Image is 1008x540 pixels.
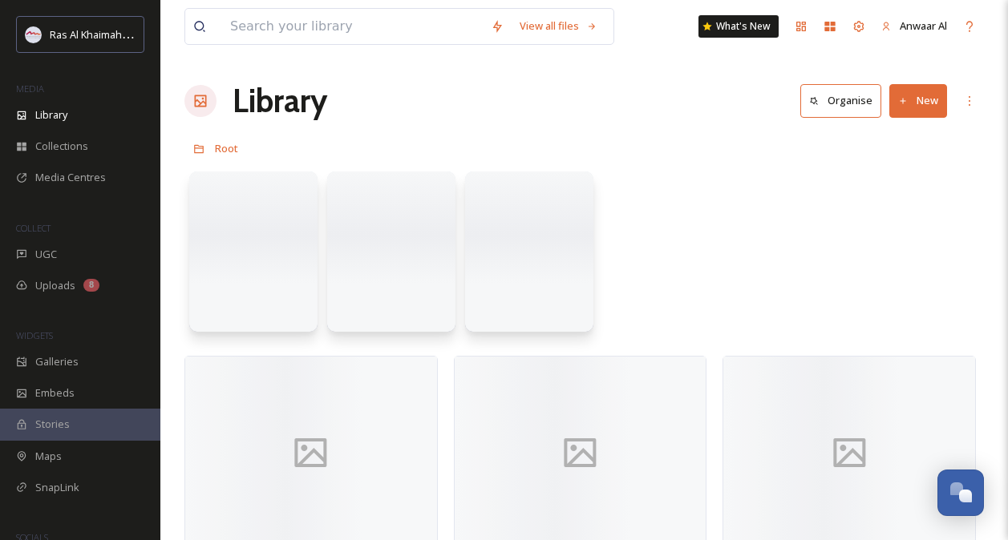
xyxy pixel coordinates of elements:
span: Stories [35,417,70,432]
span: Maps [35,449,62,464]
span: WIDGETS [16,329,53,341]
input: Search your library [222,9,483,44]
a: Organise [800,84,889,117]
a: What's New [698,15,779,38]
span: Uploads [35,278,75,293]
span: Library [35,107,67,123]
span: Embeds [35,385,75,401]
button: Organise [800,84,881,117]
button: Open Chat [937,469,984,516]
span: COLLECT [16,222,51,234]
img: Logo_RAKTDA_RGB-01.png [26,26,42,42]
span: MEDIA [16,83,44,95]
span: Media Centres [35,170,106,185]
span: Galleries [35,354,79,369]
span: SnapLink [35,480,79,495]
span: Anwaar Al [900,18,947,33]
span: Collections [35,139,88,154]
a: Anwaar Al [873,10,955,42]
div: 8 [83,279,99,292]
span: UGC [35,247,57,262]
a: View all files [512,10,605,42]
a: Library [233,77,327,125]
button: New [889,84,947,117]
span: Root [215,141,238,155]
a: Root [215,139,238,158]
span: Ras Al Khaimah Tourism Development Authority [50,26,277,42]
